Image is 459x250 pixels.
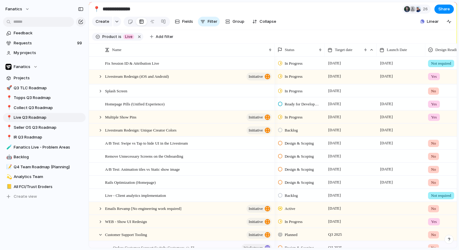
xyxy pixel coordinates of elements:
button: Group [222,17,247,26]
button: 📍 [5,105,12,111]
a: 📍Live Q3 Roadmap [3,113,86,122]
button: initiative [246,205,272,213]
span: Share [438,6,450,12]
div: 📍Topps Q3 Roadmap [3,93,86,102]
span: Design & Scoping [285,140,314,146]
span: Live [125,34,132,39]
span: Q3 TLC Roadmap [14,85,83,91]
button: Collapse [250,17,279,26]
span: Rails Optimization (Homepage) [105,179,156,186]
span: Multiple Show Pins [105,113,136,120]
button: 📍 [5,95,12,101]
button: Filter [198,17,220,26]
button: 📍 [5,125,12,131]
button: Add filter [146,33,177,41]
span: initiative [249,113,263,122]
span: 26 [423,6,430,12]
span: [DATE] [327,179,342,186]
span: Seller OS Q3 Roadmap [14,125,83,131]
span: Splash Screen [105,87,127,94]
span: Homepage Pills (Unified Experience) [105,100,165,107]
span: Livestream Redesign (iOS and Android) [105,73,169,80]
span: Fanatics Live - Problem Areas [14,144,83,150]
button: 📍 [5,115,12,121]
span: Requests [14,40,75,46]
button: is [117,33,123,40]
span: All FCI/Trust Eroders [14,184,83,190]
span: is [118,34,121,39]
span: My projects [14,50,83,56]
button: initiative [246,113,272,121]
a: 📒All FCI/Trust Eroders [3,182,86,191]
span: Remove Unnecessary Screens on the Onboarding [105,152,183,159]
span: Ready for Development [285,101,320,107]
button: 🤖 [5,154,12,160]
span: Customer Support Tooling [105,231,147,238]
div: 📝 [6,163,11,170]
a: 📝Q4 Team Roadmap (Planning) [3,163,86,172]
span: [DATE] [379,60,394,67]
span: Backlog [285,193,298,199]
span: Yes [431,101,437,107]
span: Design & Scoping [285,180,314,186]
span: [DATE] [327,126,342,134]
span: fanatics [5,6,22,12]
button: Fanatics [3,62,86,71]
span: No [431,140,436,146]
span: Not required [431,193,451,199]
button: 🚀 [5,85,12,91]
span: initiative [249,126,263,135]
span: Planned [285,232,297,238]
button: fanatics [3,4,33,14]
a: 📍Collect Q3 Roadmap [3,103,86,112]
span: Projects [14,75,83,81]
button: 💫 [5,174,12,180]
a: 📍Seller OS Q3 Roadmap [3,123,86,132]
span: IR Q3 Roadmap [14,134,83,140]
span: No [431,88,436,94]
span: Feedback [14,30,83,36]
button: initiative [246,126,272,134]
span: initiative [249,217,263,226]
span: Yes [431,219,437,225]
span: [DATE] [327,100,342,108]
button: initiative [246,218,272,226]
span: Create [96,19,109,25]
button: initiative [246,73,272,80]
a: Feedback [3,29,86,38]
a: 🧪Fanatics Live - Problem Areas [3,143,86,152]
span: Live - Client analytics implementation [105,192,166,199]
a: 💫Analytics Team [3,172,86,181]
span: Backlog [285,127,298,133]
span: Fix Session ID & Attribution Live [105,60,159,67]
span: [DATE] [327,152,342,160]
span: [DATE] [379,100,394,108]
button: 🧪 [5,144,12,150]
span: Design & Scoping [285,166,314,173]
div: 🚀 [6,84,11,91]
a: My projects [3,48,86,57]
span: [DATE] [327,60,342,67]
div: 📍 [6,134,11,141]
div: 📍 [6,114,11,121]
div: 📒 [6,183,11,190]
span: [DATE] [379,166,394,173]
span: No [431,166,436,173]
span: Q4 Team Roadmap (Planning) [14,164,83,170]
span: Live Q3 Roadmap [14,115,83,121]
span: [DATE] [379,73,394,80]
span: Livestream Redesign: Unique Creator Colors [105,126,176,133]
span: Topps Q3 Roadmap [14,95,83,101]
span: Active [285,206,295,212]
span: Emails Revamp [No engineering work required] [105,205,182,212]
div: 📍 [6,124,11,131]
span: Fields [182,19,193,25]
span: Add filter [156,34,173,39]
span: 99 [77,40,83,46]
span: Backlog [14,154,83,160]
span: initiative [249,204,263,213]
div: 🚀Q3 TLC Roadmap [3,84,86,93]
